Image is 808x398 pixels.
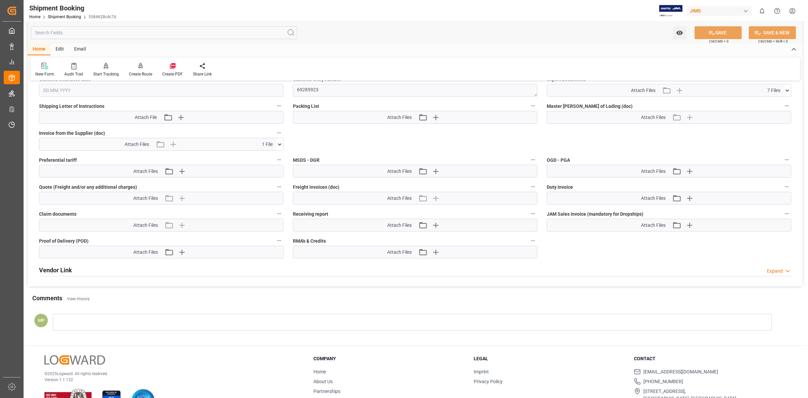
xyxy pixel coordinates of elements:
button: JAM Sales invoice (mandatory for Dropships) [782,209,791,218]
span: Attach File [135,114,157,121]
div: Shipment Booking [29,3,116,13]
div: Expand [767,268,783,275]
span: Packing List [293,103,319,110]
button: Help Center [770,3,785,19]
div: Email [69,44,91,55]
span: Attach Files [641,168,666,175]
span: Attach Files [387,249,412,256]
div: Create Route [129,71,152,77]
span: MSDS - DGR [293,157,319,164]
button: Shipping Letter of Instructions [275,101,283,110]
button: JIMS [687,4,754,17]
input: Search Fields [31,26,297,39]
span: Freight invoices (doc) [293,184,339,191]
a: About Us [313,379,333,384]
button: Packing List [529,101,537,110]
button: SAVE [695,26,742,39]
span: Attach Files [641,114,666,121]
img: Logward Logo [44,355,105,365]
h2: Comments [32,294,62,303]
span: Duty invoice [547,184,573,191]
span: Invoice from the Supplier (doc) [39,130,105,137]
textarea: 69285923 [293,84,537,97]
span: Attach Files [133,249,158,256]
button: Freight invoices (doc) [529,182,537,191]
button: Master [PERSON_NAME] of Lading (doc) [782,101,791,110]
input: DD.MM.YYYY [39,84,283,97]
span: Attach Files [387,222,412,229]
button: Proof of Delivery (POD) [275,236,283,245]
div: Start Tracking [93,71,119,77]
button: OGD - PGA [782,155,791,164]
span: Attach Files [133,195,158,202]
span: Attach Files [641,195,666,202]
a: Privacy Policy [474,379,503,384]
div: Audit Trail [64,71,83,77]
button: Preferential tariff [275,155,283,164]
span: [EMAIL_ADDRESS][DOMAIN_NAME] [643,368,718,375]
span: JAM Sales invoice (mandatory for Dropships) [547,211,643,218]
span: Master [PERSON_NAME] of Lading (doc) [547,103,633,110]
span: Preferential tariff [39,157,77,164]
h3: Company [313,355,465,362]
p: Version 1.1.132 [44,377,297,383]
span: Attach Files [387,168,412,175]
span: Claim documents [39,211,76,218]
span: RMA's & Credits [293,238,326,245]
span: Quote (Freight and/or any additional charges) [39,184,137,191]
a: Home [29,14,40,19]
span: Shipping Letter of Instructions [39,103,104,110]
a: Partnerships [313,389,340,394]
span: Attach Files [641,222,666,229]
span: Attach Files [125,141,149,148]
h3: Legal [474,355,626,362]
button: show 0 new notifications [754,3,770,19]
span: Proof of Delivery (POD) [39,238,89,245]
button: RMA's & Credits [529,236,537,245]
a: Shipment Booking [48,14,81,19]
span: Attach Files [631,87,655,94]
span: Attach Files [387,195,412,202]
a: Home [313,369,326,374]
button: Invoice from the Supplier (doc) [275,128,283,137]
a: Imprint [474,369,489,374]
button: SAVE & NEW [749,26,796,39]
span: OGD - PGA [547,157,570,164]
span: Attach Files [387,114,412,121]
span: 1 File [262,141,273,148]
h3: Contact [634,355,786,362]
div: Home [28,44,50,55]
button: Quote (Freight and/or any additional charges) [275,182,283,191]
span: Receiving report [293,211,328,218]
span: Ctrl/CMD + Shift + S [758,39,788,44]
button: Claim documents [275,209,283,218]
button: open menu [673,26,686,39]
div: Edit [50,44,69,55]
div: New Form [35,71,54,77]
h2: Vendor Link [39,266,72,275]
div: Share Link [193,71,212,77]
span: Ctrl/CMD + S [709,39,729,44]
span: MP [38,318,44,323]
span: 7 Files [767,87,780,94]
p: © 2025 Logward. All rights reserved. [44,371,297,377]
button: Receiving report [529,209,537,218]
img: Exertis%20JAM%20-%20Email%20Logo.jpg_1722504956.jpg [659,5,682,17]
div: Create PDF [162,71,183,77]
div: JIMS [687,6,752,16]
button: MSDS - DGR [529,155,537,164]
button: Duty invoice [782,182,791,191]
span: Attach Files [133,222,158,229]
span: Attach Files [133,168,158,175]
span: [PHONE_NUMBER] [643,378,683,385]
a: View History [67,297,90,301]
